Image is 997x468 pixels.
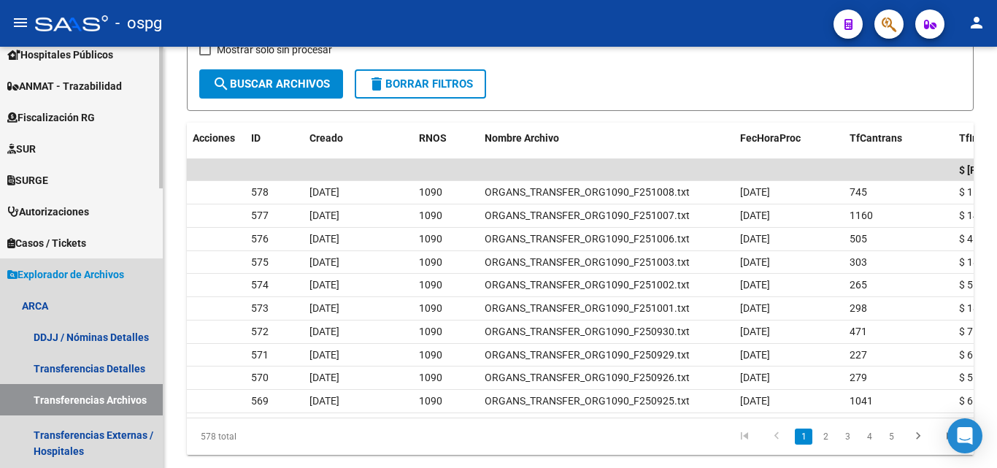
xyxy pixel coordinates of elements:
[212,77,330,91] span: Buscar Archivos
[217,41,332,58] span: Mostrar sólo sin procesar
[419,372,442,383] span: 1090
[485,132,559,144] span: Nombre Archivo
[740,372,770,383] span: [DATE]
[850,210,873,221] span: 1160
[368,77,473,91] span: Borrar Filtros
[419,233,442,245] span: 1090
[485,395,690,407] span: ORGANS_TRANSFER_ORG1090_F250925.txt
[861,429,878,445] a: 4
[485,256,690,268] span: ORGANS_TRANSFER_ORG1090_F251003.txt
[7,141,36,157] span: SUR
[858,424,880,449] li: page 4
[309,132,343,144] span: Creado
[251,302,269,314] span: 573
[7,172,48,188] span: SURGE
[7,78,122,94] span: ANMAT - Trazabilidad
[251,326,269,337] span: 572
[7,235,86,251] span: Casos / Tickets
[485,372,690,383] span: ORGANS_TRANSFER_ORG1090_F250926.txt
[740,210,770,221] span: [DATE]
[251,372,269,383] span: 570
[850,279,867,291] span: 265
[193,132,235,144] span: Acciones
[740,395,770,407] span: [DATE]
[419,210,442,221] span: 1090
[309,256,339,268] span: [DATE]
[309,233,339,245] span: [DATE]
[485,186,690,198] span: ORGANS_TRANSFER_ORG1090_F251008.txt
[740,302,770,314] span: [DATE]
[731,429,758,445] a: go to first page
[309,326,339,337] span: [DATE]
[479,123,734,154] datatable-header-cell: Nombre Archivo
[187,418,342,455] div: 578 total
[419,395,442,407] span: 1090
[815,424,836,449] li: page 2
[251,210,269,221] span: 577
[251,233,269,245] span: 576
[850,302,867,314] span: 298
[245,123,304,154] datatable-header-cell: ID
[763,429,790,445] a: go to previous page
[413,123,479,154] datatable-header-cell: RNOS
[485,326,690,337] span: ORGANS_TRANSFER_ORG1090_F250930.txt
[419,186,442,198] span: 1090
[850,372,867,383] span: 279
[850,132,902,144] span: TfCantrans
[304,123,413,154] datatable-header-cell: Creado
[309,279,339,291] span: [DATE]
[251,279,269,291] span: 574
[839,429,856,445] a: 3
[795,429,812,445] a: 1
[850,256,867,268] span: 303
[419,349,442,361] span: 1090
[936,429,964,445] a: go to last page
[850,233,867,245] span: 505
[904,429,932,445] a: go to next page
[419,279,442,291] span: 1090
[740,256,770,268] span: [DATE]
[850,186,867,198] span: 745
[844,123,953,154] datatable-header-cell: TfCantrans
[836,424,858,449] li: page 3
[309,210,339,221] span: [DATE]
[199,69,343,99] button: Buscar Archivos
[368,75,385,93] mat-icon: delete
[251,349,269,361] span: 571
[740,326,770,337] span: [DATE]
[309,372,339,383] span: [DATE]
[187,123,245,154] datatable-header-cell: Acciones
[309,186,339,198] span: [DATE]
[850,349,867,361] span: 227
[740,279,770,291] span: [DATE]
[419,326,442,337] span: 1090
[882,429,900,445] a: 5
[485,210,690,221] span: ORGANS_TRANSFER_ORG1090_F251007.txt
[309,395,339,407] span: [DATE]
[251,395,269,407] span: 569
[947,418,982,453] div: Open Intercom Messenger
[793,424,815,449] li: page 1
[968,14,985,31] mat-icon: person
[740,186,770,198] span: [DATE]
[355,69,486,99] button: Borrar Filtros
[485,279,690,291] span: ORGANS_TRANSFER_ORG1090_F251002.txt
[740,349,770,361] span: [DATE]
[251,256,269,268] span: 575
[309,302,339,314] span: [DATE]
[740,132,801,144] span: FecHoraProc
[485,233,690,245] span: ORGANS_TRANSFER_ORG1090_F251006.txt
[12,14,29,31] mat-icon: menu
[7,110,95,126] span: Fiscalización RG
[212,75,230,93] mat-icon: search
[734,123,844,154] datatable-header-cell: FecHoraProc
[485,302,690,314] span: ORGANS_TRANSFER_ORG1090_F251001.txt
[251,132,261,144] span: ID
[115,7,162,39] span: - ospg
[485,349,690,361] span: ORGANS_TRANSFER_ORG1090_F250929.txt
[850,395,873,407] span: 1041
[7,266,124,283] span: Explorador de Archivos
[817,429,834,445] a: 2
[850,326,867,337] span: 471
[419,302,442,314] span: 1090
